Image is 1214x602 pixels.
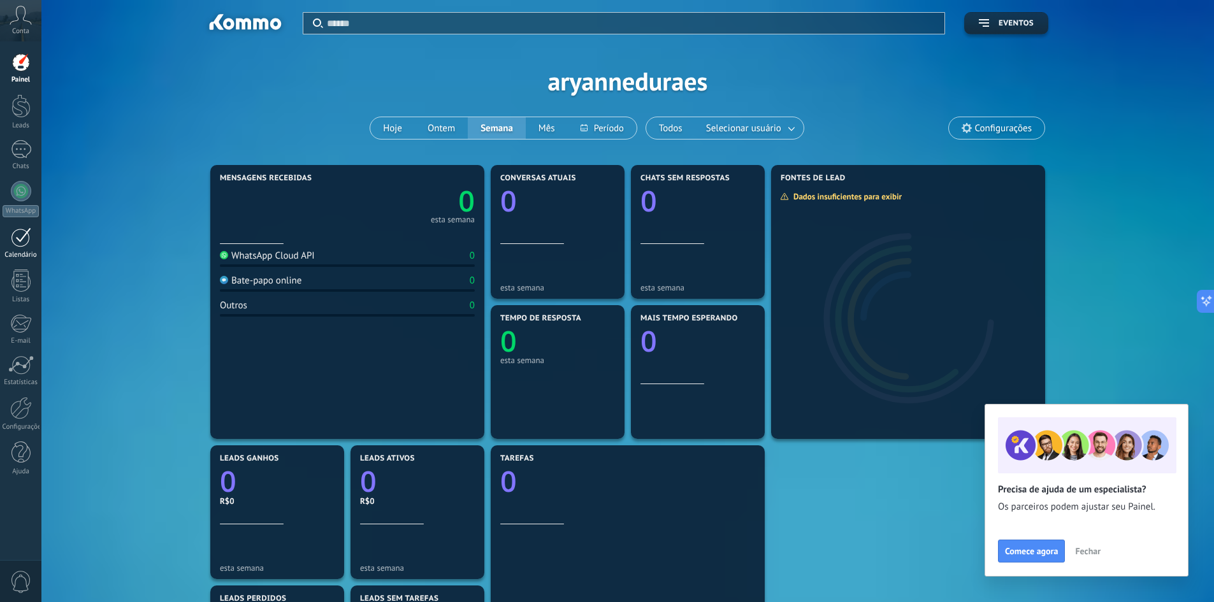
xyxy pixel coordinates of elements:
[1005,547,1058,555] span: Comece agora
[500,462,517,501] text: 0
[640,174,730,183] span: Chats sem respostas
[975,123,1032,134] span: Configurações
[3,205,39,217] div: WhatsApp
[998,484,1175,496] h2: Precisa de ajuda de um especialista?
[3,468,40,476] div: Ajuda
[964,12,1048,34] button: Eventos
[3,251,40,259] div: Calendário
[646,117,695,139] button: Todos
[500,454,534,463] span: Tarefas
[695,117,804,139] button: Selecionar usuário
[3,76,40,84] div: Painel
[220,454,279,463] span: Leads ganhos
[704,120,784,137] span: Selecionar usuário
[220,174,312,183] span: Mensagens recebidas
[360,462,475,501] a: 0
[1075,547,1101,555] span: Fechar
[470,250,475,262] div: 0
[12,27,29,36] span: Conta
[998,540,1065,563] button: Comece agora
[220,251,228,259] img: WhatsApp Cloud API
[526,117,568,139] button: Mês
[500,322,517,361] text: 0
[999,19,1034,28] span: Eventos
[3,378,40,387] div: Estatísticas
[640,314,738,323] span: Mais tempo esperando
[780,191,911,202] div: Dados insuficientes para exibir
[3,423,40,431] div: Configurações
[500,314,581,323] span: Tempo de resposta
[347,182,475,220] a: 0
[3,296,40,304] div: Listas
[3,122,40,130] div: Leads
[500,174,576,183] span: Conversas atuais
[360,462,377,501] text: 0
[998,501,1175,513] span: Os parceiros podem ajustar seu Painel.
[470,275,475,287] div: 0
[431,217,475,223] div: esta semana
[640,182,657,220] text: 0
[220,299,247,312] div: Outros
[220,275,301,287] div: Bate-papo online
[220,462,335,501] a: 0
[415,117,468,139] button: Ontem
[3,337,40,345] div: E-mail
[220,462,236,501] text: 0
[470,299,475,312] div: 0
[370,117,415,139] button: Hoje
[360,454,415,463] span: Leads ativos
[360,563,475,573] div: esta semana
[220,563,335,573] div: esta semana
[500,283,615,292] div: esta semana
[640,283,755,292] div: esta semana
[468,117,526,139] button: Semana
[220,496,335,506] div: R$0
[458,182,475,220] text: 0
[360,496,475,506] div: R$0
[500,182,517,220] text: 0
[500,355,615,365] div: esta semana
[220,250,315,262] div: WhatsApp Cloud API
[500,462,755,501] a: 0
[1069,541,1106,561] button: Fechar
[640,322,657,361] text: 0
[781,174,846,183] span: Fontes de lead
[220,276,228,284] img: Bate-papo online
[568,117,637,139] button: Período
[3,162,40,171] div: Chats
